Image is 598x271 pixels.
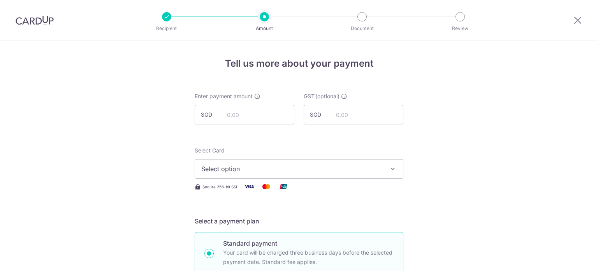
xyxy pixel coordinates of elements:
[195,92,253,100] span: Enter payment amount
[195,57,403,71] h4: Tell us more about your payment
[315,92,339,100] span: (optional)
[276,182,291,191] img: Union Pay
[304,92,315,100] span: GST
[202,184,238,190] span: Secure 256-bit SSL
[223,248,394,267] p: Your card will be charged three business days before the selected payment date. Standard fee appl...
[333,25,391,32] p: Document
[310,111,330,119] span: SGD
[431,25,489,32] p: Review
[195,159,403,179] button: Select option
[138,25,195,32] p: Recipient
[548,248,590,267] iframe: Opens a widget where you can find more information
[259,182,274,191] img: Mastercard
[223,239,394,248] p: Standard payment
[195,216,403,226] h5: Select a payment plan
[241,182,257,191] img: Visa
[201,111,221,119] span: SGD
[195,147,225,154] span: translation missing: en.payables.payment_networks.credit_card.summary.labels.select_card
[16,16,54,25] img: CardUp
[236,25,293,32] p: Amount
[195,105,294,124] input: 0.00
[304,105,403,124] input: 0.00
[201,164,383,174] span: Select option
